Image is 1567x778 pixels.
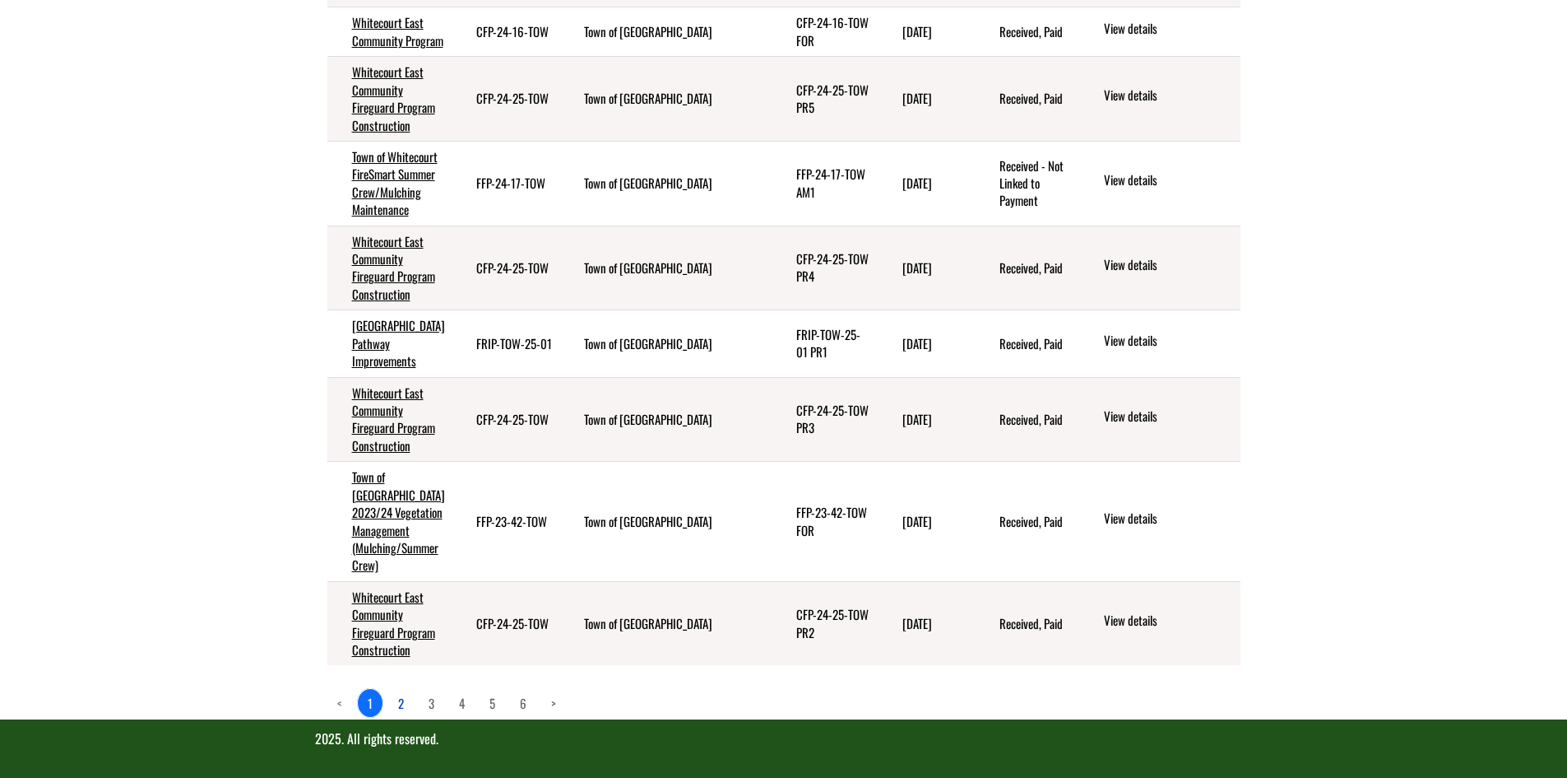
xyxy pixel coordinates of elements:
[341,729,438,748] span: . All rights reserved.
[975,226,1077,310] td: Received, Paid
[559,310,772,377] td: Town of Whitecourt
[352,63,435,133] a: Whitecourt East Community Fireguard Program Construction
[559,226,772,310] td: Town of Whitecourt
[975,7,1077,57] td: Received, Paid
[452,226,559,310] td: CFP-24-25-TOW
[772,310,878,377] td: FRIP-TOW-25-01 PR1
[902,512,932,530] time: [DATE]
[452,377,559,462] td: CFP-24-25-TOW
[878,377,976,462] td: 1/30/2025
[772,57,878,142] td: CFP-24-25-TOW PR5
[878,310,976,377] td: 1/31/2025
[480,689,505,717] a: page 5
[878,462,976,582] td: 12/31/2024
[357,688,383,718] a: 1
[510,689,536,717] a: page 6
[559,7,772,57] td: Town of Whitecourt
[772,581,878,665] td: CFP-24-25-TOW PR2
[1077,57,1240,142] td: action menu
[975,377,1077,462] td: Received, Paid
[327,377,452,462] td: Whitecourt East Community Fireguard Program Construction
[352,232,435,303] a: Whitecourt East Community Fireguard Program Construction
[452,57,559,142] td: CFP-24-25-TOW
[541,689,566,717] a: Next page
[559,462,772,582] td: Town of Whitecourt
[1077,226,1240,310] td: action menu
[902,614,932,632] time: [DATE]
[902,334,932,352] time: [DATE]
[559,57,772,142] td: Town of Whitecourt
[902,89,932,107] time: [DATE]
[327,581,452,665] td: Whitecourt East Community Fireguard Program Construction
[327,7,452,57] td: Whitecourt East Community Program
[772,226,878,310] td: CFP-24-25-TOW PR4
[1104,510,1233,529] a: View details
[1104,171,1233,191] a: View details
[772,141,878,226] td: FFP-24-17-TOW AM1
[559,581,772,665] td: Town of Whitecourt
[772,7,878,57] td: CFP-24-16-TOW FOR
[1077,7,1240,57] td: action menu
[878,57,976,142] td: 3/30/2025
[1104,612,1233,631] a: View details
[902,259,932,277] time: [DATE]
[1104,332,1233,352] a: View details
[878,226,976,310] td: 2/27/2025
[975,57,1077,142] td: Received, Paid
[315,729,1253,748] p: 2025
[975,581,1077,665] td: Received, Paid
[352,147,438,218] a: Town of Whitecourt FireSmart Summer Crew/Mulching Maintenance
[327,57,452,142] td: Whitecourt East Community Fireguard Program Construction
[902,410,932,428] time: [DATE]
[452,581,559,665] td: CFP-24-25-TOW
[975,141,1077,226] td: Received - Not Linked to Payment
[449,689,475,717] a: page 4
[327,141,452,226] td: Town of Whitecourt FireSmart Summer Crew/Mulching Maintenance
[1077,581,1240,665] td: action menu
[772,377,878,462] td: CFP-24-25-TOW PR3
[327,689,352,717] a: Previous page
[419,689,444,717] a: page 3
[388,689,414,717] a: page 2
[327,310,452,377] td: Centennial Park Pathway Improvements
[452,141,559,226] td: FFP-24-17-TOW
[1077,462,1240,582] td: action menu
[975,310,1077,377] td: Received, Paid
[559,377,772,462] td: Town of Whitecourt
[327,462,452,582] td: Town of Whitecourt 2023/24 Vegetation Management (Mulching/Summer Crew)
[352,13,443,49] a: Whitecourt East Community Program
[772,462,878,582] td: FFP-23-42-TOW FOR
[1077,377,1240,462] td: action menu
[352,384,435,454] a: Whitecourt East Community Fireguard Program Construction
[1104,86,1233,106] a: View details
[452,462,559,582] td: FFP-23-42-TOW
[327,226,452,310] td: Whitecourt East Community Fireguard Program Construction
[1077,310,1240,377] td: action menu
[452,7,559,57] td: CFP-24-16-TOW
[352,468,445,574] a: Town of [GEOGRAPHIC_DATA] 2023/24 Vegetation Management (Mulching/Summer Crew)
[1104,408,1233,427] a: View details
[902,22,932,40] time: [DATE]
[1104,256,1233,276] a: View details
[452,310,559,377] td: FRIP-TOW-25-01
[902,174,932,192] time: [DATE]
[878,141,976,226] td: 3/4/2025
[559,141,772,226] td: Town of Whitecourt
[352,588,435,659] a: Whitecourt East Community Fireguard Program Construction
[878,581,976,665] td: 12/30/2024
[1104,20,1233,40] a: View details
[878,7,976,57] td: 3/31/2025
[352,316,445,370] a: [GEOGRAPHIC_DATA] Pathway Improvements
[1077,141,1240,226] td: action menu
[975,462,1077,582] td: Received, Paid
